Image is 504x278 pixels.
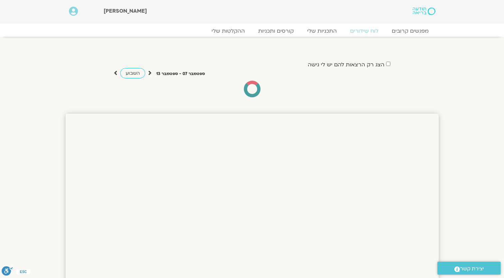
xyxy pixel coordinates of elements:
[205,28,252,34] a: ההקלטות שלי
[252,28,300,34] a: קורסים ותכניות
[126,70,140,76] span: השבוע
[460,264,484,273] span: יצירת קשר
[69,28,435,34] nav: Menu
[156,70,205,77] p: ספטמבר 07 - ספטמבר 13
[343,28,385,34] a: לוח שידורים
[104,7,147,15] span: [PERSON_NAME]
[308,62,384,68] label: הצג רק הרצאות להם יש לי גישה
[300,28,343,34] a: התכניות שלי
[120,68,145,78] a: השבוע
[385,28,435,34] a: מפגשים קרובים
[437,262,501,275] a: יצירת קשר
